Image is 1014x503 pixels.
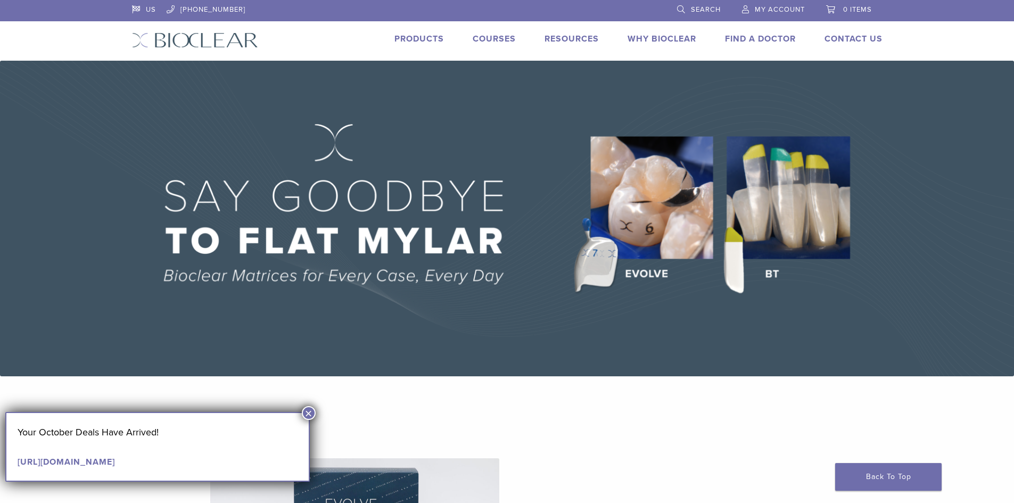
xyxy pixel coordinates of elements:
a: Find A Doctor [725,34,796,44]
a: Resources [545,34,599,44]
span: 0 items [843,5,872,14]
a: [URL][DOMAIN_NAME] [18,457,115,467]
a: Courses [473,34,516,44]
span: My Account [755,5,805,14]
a: Why Bioclear [628,34,696,44]
img: Bioclear [132,32,258,48]
button: Close [302,406,316,420]
span: Search [691,5,721,14]
a: Contact Us [825,34,883,44]
p: Your October Deals Have Arrived! [18,424,298,440]
a: Back To Top [835,463,942,491]
a: Products [394,34,444,44]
